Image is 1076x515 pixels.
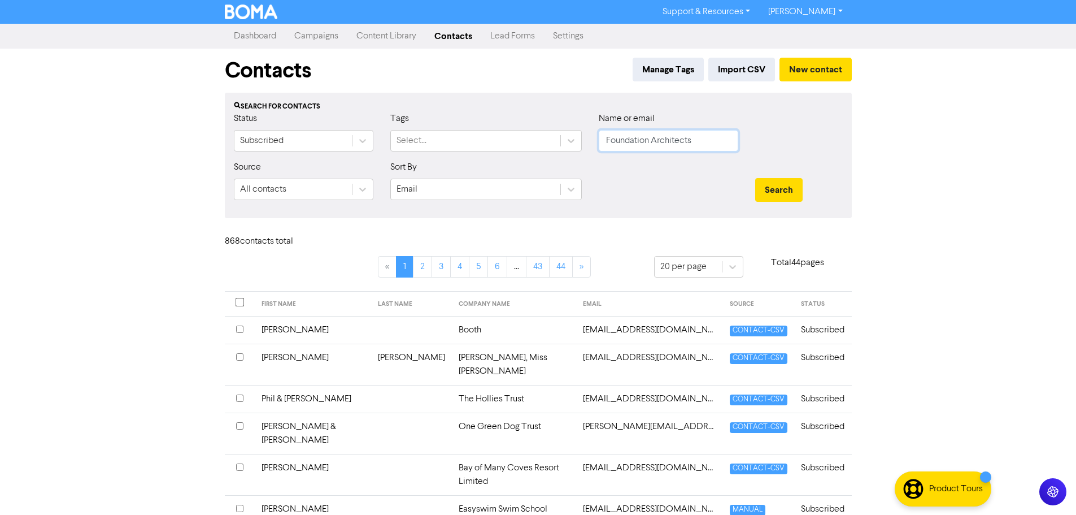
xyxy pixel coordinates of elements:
[255,316,372,344] td: [PERSON_NAME]
[390,112,409,125] label: Tags
[371,344,452,385] td: [PERSON_NAME]
[225,25,285,47] a: Dashboard
[723,292,794,317] th: SOURCE
[576,454,723,495] td: accounts@bayofmanycoves.co.nz
[576,316,723,344] td: 1410catz@gmail.com
[576,344,723,385] td: 29banstead@gmail.com
[397,183,417,196] div: Email
[371,292,452,317] th: LAST NAME
[730,464,787,474] span: CONTACT-CSV
[255,385,372,413] td: Phil & [PERSON_NAME]
[794,385,851,413] td: Subscribed
[633,58,704,81] button: Manage Tags
[234,161,261,174] label: Source
[730,326,787,336] span: CONTACT-CSV
[452,344,576,385] td: [PERSON_NAME], Miss [PERSON_NAME]
[225,5,278,19] img: BOMA Logo
[285,25,347,47] a: Campaigns
[794,344,851,385] td: Subscribed
[255,413,372,454] td: [PERSON_NAME] & [PERSON_NAME]
[794,316,851,344] td: Subscribed
[708,58,775,81] button: Import CSV
[255,344,372,385] td: [PERSON_NAME]
[576,385,723,413] td: aadcooke@gmail.com
[794,292,851,317] th: STATUS
[413,256,432,278] a: Page 2
[240,134,284,148] div: Subscribed
[450,256,469,278] a: Page 4
[390,161,417,174] label: Sort By
[794,454,851,495] td: Subscribed
[397,134,426,148] div: Select...
[469,256,488,278] a: Page 5
[225,236,315,247] h6: 868 contact s total
[487,256,507,278] a: Page 6
[572,256,591,278] a: »
[452,292,576,317] th: COMPANY NAME
[452,454,576,495] td: Bay of Many Coves Resort Limited
[730,395,787,405] span: CONTACT-CSV
[396,256,413,278] a: Page 1 is your current page
[544,25,593,47] a: Settings
[576,292,723,317] th: EMAIL
[743,256,852,270] p: Total 44 pages
[730,422,787,433] span: CONTACT-CSV
[452,413,576,454] td: One Green Dog Trust
[599,112,655,125] label: Name or email
[654,3,759,21] a: Support & Resources
[755,178,803,202] button: Search
[432,256,451,278] a: Page 3
[934,393,1076,515] iframe: Chat Widget
[481,25,544,47] a: Lead Forms
[225,58,311,84] h1: Contacts
[255,292,372,317] th: FIRST NAME
[425,25,481,47] a: Contacts
[576,413,723,454] td: aaron.dan.c@gmail.com
[255,454,372,495] td: [PERSON_NAME]
[779,58,852,81] button: New contact
[660,260,707,274] div: 20 per page
[452,316,576,344] td: Booth
[526,256,550,278] a: Page 43
[794,413,851,454] td: Subscribed
[549,256,573,278] a: Page 44
[730,353,787,364] span: CONTACT-CSV
[240,183,286,196] div: All contacts
[347,25,425,47] a: Content Library
[452,385,576,413] td: The Hollies Trust
[234,102,843,112] div: Search for contacts
[759,3,851,21] a: [PERSON_NAME]
[234,112,257,125] label: Status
